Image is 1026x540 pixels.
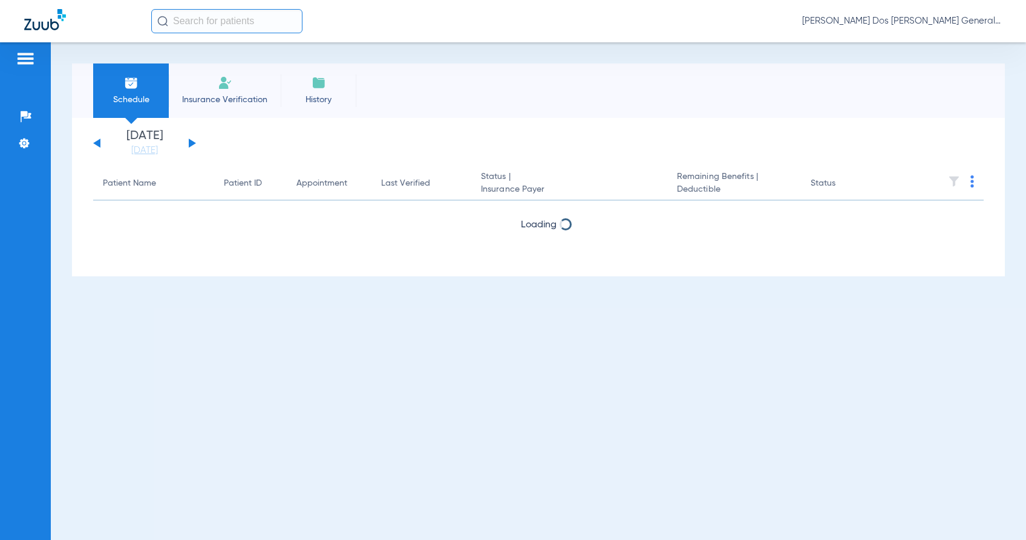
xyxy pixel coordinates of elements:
[224,177,277,190] div: Patient ID
[103,177,204,190] div: Patient Name
[290,94,347,106] span: History
[296,177,347,190] div: Appointment
[296,177,362,190] div: Appointment
[801,167,883,201] th: Status
[481,183,658,196] span: Insurance Payer
[108,130,181,157] li: [DATE]
[178,94,272,106] span: Insurance Verification
[381,177,462,190] div: Last Verified
[521,220,557,230] span: Loading
[312,76,326,90] img: History
[102,94,160,106] span: Schedule
[218,76,232,90] img: Manual Insurance Verification
[124,76,139,90] img: Schedule
[667,167,801,201] th: Remaining Benefits |
[16,51,35,66] img: hamburger-icon
[970,175,974,187] img: group-dot-blue.svg
[471,167,667,201] th: Status |
[151,9,302,33] input: Search for patients
[157,16,168,27] img: Search Icon
[24,9,66,30] img: Zuub Logo
[108,145,181,157] a: [DATE]
[677,183,791,196] span: Deductible
[103,177,156,190] div: Patient Name
[948,175,960,187] img: filter.svg
[224,177,262,190] div: Patient ID
[381,177,430,190] div: Last Verified
[802,15,1002,27] span: [PERSON_NAME] Dos [PERSON_NAME] General | Abra Health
